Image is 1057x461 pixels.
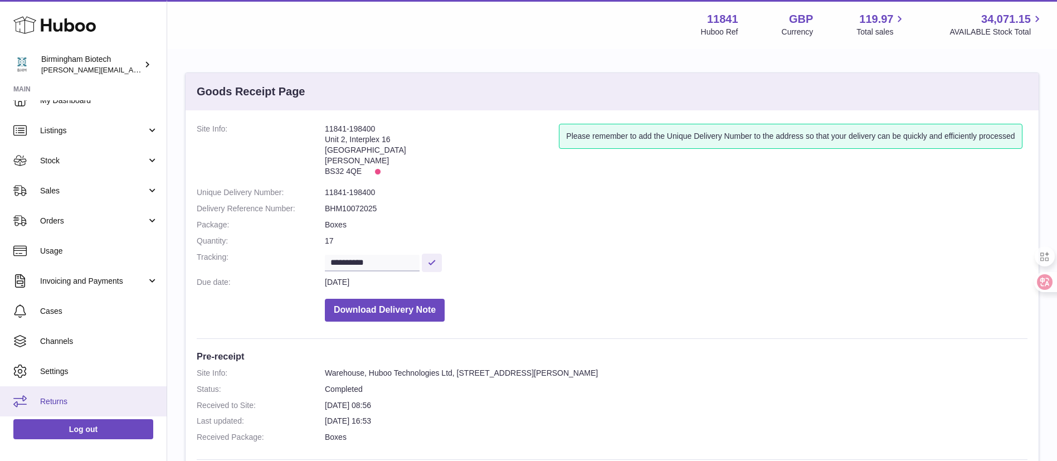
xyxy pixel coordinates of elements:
dd: BHM10072025 [325,203,1027,214]
div: Huboo Ref [701,27,738,37]
dd: Completed [325,384,1027,395]
span: Listings [40,125,147,136]
dt: Site Info: [197,124,325,182]
strong: 11841 [707,12,738,27]
div: Birmingham Biotech [41,54,142,75]
button: Download Delivery Note [325,299,445,322]
strong: GBP [789,12,813,27]
dd: Boxes [325,432,1027,443]
dt: Status: [197,384,325,395]
span: Usage [40,246,158,256]
span: Channels [40,336,158,347]
dt: Quantity: [197,236,325,246]
span: Returns [40,396,158,407]
div: Please remember to add the Unique Delivery Number to the address so that your delivery can be qui... [559,124,1022,149]
span: Invoicing and Payments [40,276,147,287]
dt: Tracking: [197,252,325,271]
a: Log out [13,419,153,439]
dt: Unique Delivery Number: [197,187,325,198]
h3: Goods Receipt Page [197,84,305,99]
dt: Received Package: [197,432,325,443]
span: My Dashboard [40,95,158,106]
a: 119.97 Total sales [856,12,906,37]
div: Currency [782,27,814,37]
span: Orders [40,216,147,226]
address: 11841-198400 Unit 2, Interplex 16 [GEOGRAPHIC_DATA] [PERSON_NAME] BS32 4QE [325,124,559,182]
dd: [DATE] [325,277,1027,288]
dd: [DATE] 08:56 [325,400,1027,411]
dt: Delivery Reference Number: [197,203,325,214]
dd: Boxes [325,220,1027,230]
span: Cases [40,306,158,317]
span: Settings [40,366,158,377]
a: 34,071.15 AVAILABLE Stock Total [949,12,1044,37]
img: m.hsu@birminghambiotech.co.uk [13,56,30,73]
dt: Last updated: [197,416,325,426]
dd: 11841-198400 [325,187,1027,198]
dt: Package: [197,220,325,230]
dt: Received to Site: [197,400,325,411]
span: Stock [40,156,147,166]
dd: 17 [325,236,1027,246]
dt: Site Info: [197,368,325,378]
span: AVAILABLE Stock Total [949,27,1044,37]
dt: Due date: [197,277,325,288]
dd: Warehouse, Huboo Technologies Ltd, [STREET_ADDRESS][PERSON_NAME] [325,368,1027,378]
span: 34,071.15 [981,12,1031,27]
span: 119.97 [859,12,893,27]
span: [PERSON_NAME][EMAIL_ADDRESS][DOMAIN_NAME] [41,65,223,74]
span: Total sales [856,27,906,37]
span: Sales [40,186,147,196]
dd: [DATE] 16:53 [325,416,1027,426]
h3: Pre-receipt [197,350,1027,362]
